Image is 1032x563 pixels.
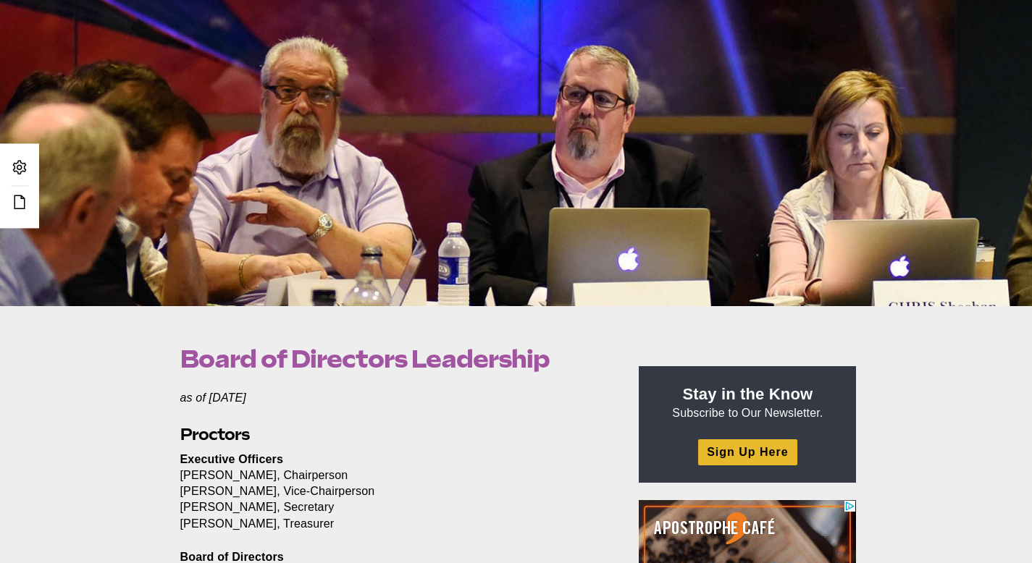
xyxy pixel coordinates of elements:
[180,345,606,373] h1: Board of Directors Leadership
[683,385,813,403] strong: Stay in the Know
[180,453,284,465] strong: Executive Officers
[7,190,32,216] a: Edit this Post/Page
[180,391,246,404] em: as of [DATE]
[698,439,797,465] a: Sign Up Here
[180,452,606,531] p: [PERSON_NAME], Chairperson [PERSON_NAME], Vice-Chairperson [PERSON_NAME], Secretary [PERSON_NAME]...
[656,384,839,421] p: Subscribe to Our Newsletter.
[180,423,606,446] h2: Proctors
[180,551,284,563] strong: Board of Directors
[7,155,32,182] a: Admin Area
